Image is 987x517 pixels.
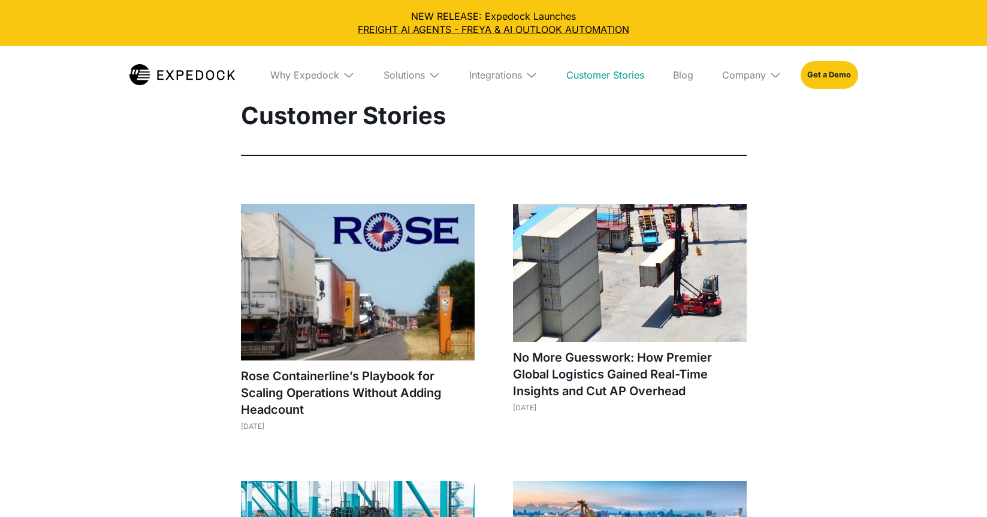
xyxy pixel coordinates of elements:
h1: No More Guesswork: How Premier Global Logistics Gained Real-Time Insights and Cut AP Overhead [513,349,747,399]
div: NEW RELEASE: Expedock Launches [10,10,977,37]
h1: Rose Containerline’s Playbook for Scaling Operations Without Adding Headcount [241,368,475,418]
a: FREIGHT AI AGENTS - FREYA & AI OUTLOOK AUTOMATION [10,23,977,36]
div: Integrations [469,69,522,81]
a: Customer Stories [557,46,654,104]
a: Blog [663,46,703,104]
div: [DATE] [241,422,475,431]
h1: Customer Stories [241,101,747,131]
div: [DATE] [513,403,747,412]
a: Rose Containerline’s Playbook for Scaling Operations Without Adding Headcount[DATE] [241,204,475,443]
a: Get a Demo [801,61,858,89]
div: Company [722,69,766,81]
div: Why Expedock [270,69,339,81]
a: No More Guesswork: How Premier Global Logistics Gained Real-Time Insights and Cut AP Overhead[DATE] [513,204,747,424]
div: Solutions [384,69,425,81]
